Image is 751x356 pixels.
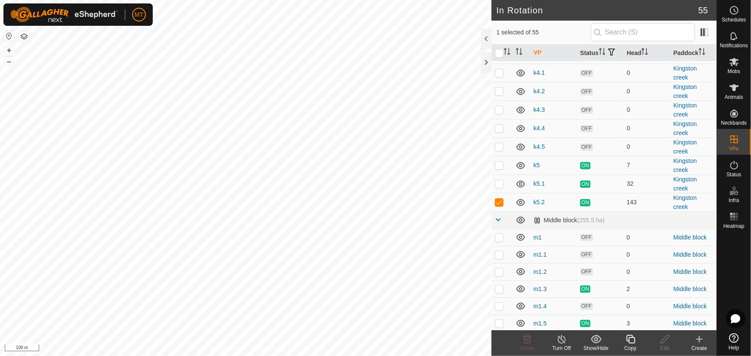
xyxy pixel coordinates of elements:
[698,49,705,56] p-sorticon: Activate to sort
[212,345,244,353] a: Privacy Policy
[674,83,697,99] a: Kingston creek
[534,88,545,95] a: k4.2
[674,102,697,118] a: Kingston creek
[722,17,746,22] span: Schedules
[534,143,545,150] a: k4.5
[613,344,648,352] div: Copy
[580,199,590,206] span: ON
[544,344,579,352] div: Turn Off
[623,229,670,246] td: 0
[599,49,606,56] p-sorticon: Activate to sort
[725,95,743,100] span: Animals
[534,180,545,187] a: k5.1
[674,320,707,327] a: Middle block
[534,320,547,327] a: m1.5
[623,315,670,332] td: 3
[717,330,751,354] a: Help
[623,156,670,175] td: 7
[580,181,590,188] span: ON
[674,285,707,292] a: Middle block
[534,199,545,206] a: k5.2
[674,120,697,136] a: Kingston creek
[10,7,118,22] img: Gallagher Logo
[674,194,697,210] a: Kingston creek
[520,345,535,351] span: Delete
[674,139,697,155] a: Kingston creek
[530,45,577,61] th: VP
[720,43,748,48] span: Notifications
[4,45,14,55] button: +
[580,320,590,327] span: ON
[674,157,697,173] a: Kingston creek
[534,268,547,275] a: m1.2
[674,251,707,258] a: Middle block
[698,4,708,17] span: 55
[254,345,279,353] a: Contact Us
[534,69,545,76] a: k4.1
[623,82,670,101] td: 0
[580,285,590,293] span: ON
[728,69,740,74] span: Mobs
[674,268,707,275] a: Middle block
[135,10,143,19] span: MT
[682,344,717,352] div: Create
[534,285,547,292] a: m1.3
[534,217,605,224] div: Middle block
[504,49,510,56] p-sorticon: Activate to sort
[516,49,522,56] p-sorticon: Activate to sort
[580,303,593,310] span: OFF
[497,28,591,37] span: 1 selected of 55
[580,234,593,241] span: OFF
[623,280,670,298] td: 2
[723,224,745,229] span: Heatmap
[577,45,623,61] th: Status
[580,268,593,276] span: OFF
[729,345,739,350] span: Help
[721,120,747,126] span: Neckbands
[674,46,697,62] a: Kingston creek
[534,234,542,241] a: m1
[674,65,697,81] a: Kingston creek
[19,31,29,42] button: Map Layers
[623,246,670,263] td: 0
[623,64,670,82] td: 0
[648,344,682,352] div: Edit
[623,45,670,61] th: Head
[580,70,593,77] span: OFF
[623,101,670,119] td: 0
[729,198,739,203] span: Infra
[674,176,697,192] a: Kingston creek
[623,175,670,193] td: 32
[534,162,540,169] a: k5
[580,107,593,114] span: OFF
[497,5,698,15] h2: In Rotation
[623,263,670,280] td: 0
[580,144,593,151] span: OFF
[623,193,670,212] td: 143
[670,45,717,61] th: Paddock
[729,146,739,151] span: VPs
[534,303,547,310] a: m1.4
[534,125,545,132] a: k4.4
[623,298,670,315] td: 0
[580,125,593,132] span: OFF
[623,138,670,156] td: 0
[580,251,593,258] span: OFF
[580,88,593,95] span: OFF
[4,56,14,67] button: –
[577,217,605,224] span: (255.5 ha)
[591,23,695,41] input: Search (S)
[623,119,670,138] td: 0
[579,344,613,352] div: Show/Hide
[580,162,590,169] span: ON
[726,172,741,177] span: Status
[534,251,547,258] a: m1.1
[674,303,707,310] a: Middle block
[4,31,14,41] button: Reset Map
[674,234,707,241] a: Middle block
[534,106,545,113] a: k4.3
[641,49,648,56] p-sorticon: Activate to sort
